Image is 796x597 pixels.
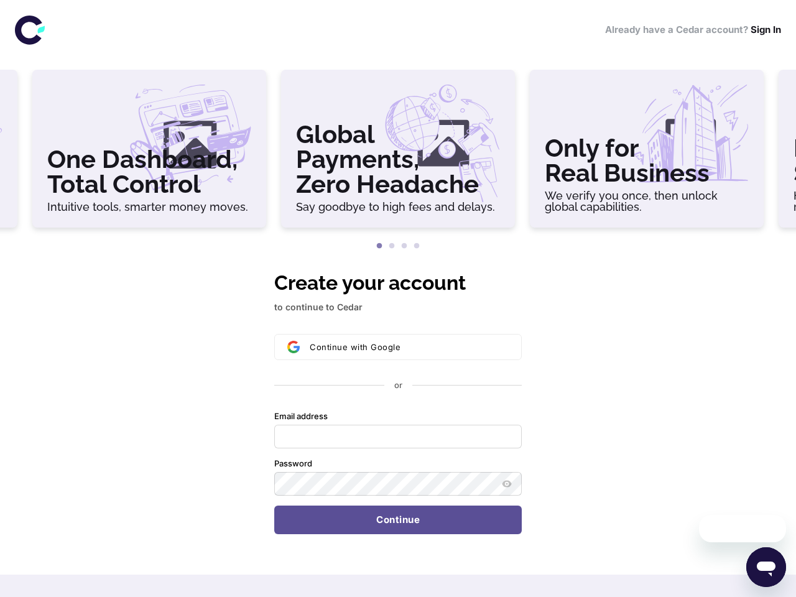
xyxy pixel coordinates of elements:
button: Sign in with GoogleContinue with Google [274,334,522,360]
label: Password [274,458,312,470]
h6: Say goodbye to high fees and delays. [296,201,500,213]
iframe: Button to launch messaging window [746,547,786,587]
iframe: Message from company [699,515,786,542]
button: 3 [398,240,410,252]
h3: Global Payments, Zero Headache [296,122,500,197]
h6: We verify you once, then unlock global capabilities. [545,190,749,213]
a: Sign In [751,24,781,35]
button: Continue [274,506,522,534]
h3: Only for Real Business [545,136,749,185]
h6: Already have a Cedar account? [605,23,781,37]
h3: One Dashboard, Total Control [47,147,251,197]
h6: Intuitive tools, smarter money moves. [47,201,251,213]
button: 1 [373,240,386,252]
img: Sign in with Google [287,341,300,353]
button: Show password [499,476,514,491]
span: Continue with Google [310,342,400,352]
button: 4 [410,240,423,252]
h1: Create your account [274,268,522,298]
label: Email address [274,411,328,422]
button: 2 [386,240,398,252]
p: or [394,380,402,391]
p: to continue to Cedar [274,300,522,314]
